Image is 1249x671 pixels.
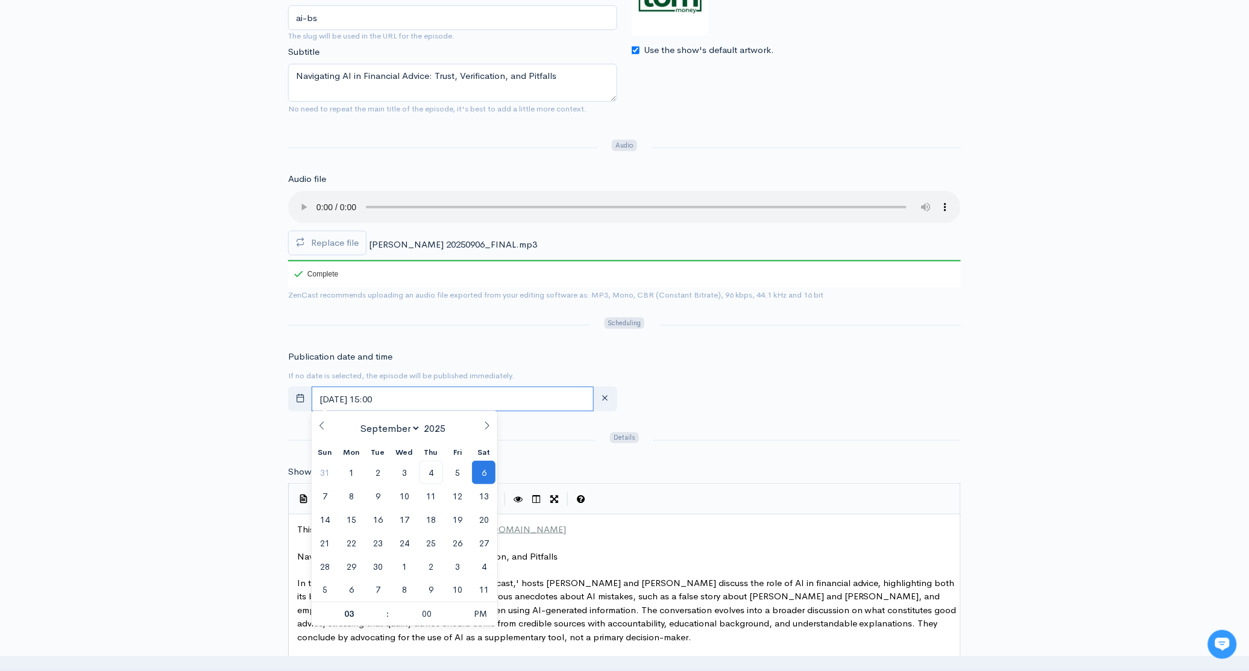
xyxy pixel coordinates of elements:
span: September 11, 2025 [420,484,443,508]
span: September 7, 2025 [313,484,337,508]
i: | [567,493,568,507]
span: September 6, 2025 [472,461,496,484]
span: Replace file [311,237,359,248]
span: September 20, 2025 [472,508,496,531]
span: September 24, 2025 [393,531,417,555]
input: Year [421,422,453,435]
span: : [386,602,389,626]
span: October 10, 2025 [446,578,470,602]
h2: Just let us know if you need anything and we'll be happy to help! 🙂 [18,80,223,138]
span: Wed [391,449,418,457]
input: Hour [312,602,386,626]
button: Insert Show Notes Template [295,489,313,507]
span: September 13, 2025 [472,484,496,508]
span: September 2, 2025 [367,461,390,484]
span: Scheduling [605,317,644,329]
span: September 10, 2025 [393,484,417,508]
input: title-of-episode [288,5,617,30]
span: September 8, 2025 [340,484,363,508]
span: September 25, 2025 [420,531,443,555]
span: October 4, 2025 [472,555,496,578]
span: August 31, 2025 [313,461,337,484]
textarea: Navigating AI in Financial Advice: Trust, Verification, and Pitfalls [288,64,617,102]
span: September 19, 2025 [446,508,470,531]
small: No need to repeat the main title of the episode, it's best to add a little more context. [288,104,587,114]
span: September 4, 2025 [420,461,443,484]
button: toggle [288,387,313,411]
input: Minute [389,602,464,626]
span: October 3, 2025 [446,555,470,578]
button: Toggle Side by Side [527,490,546,508]
span: October 1, 2025 [393,555,417,578]
span: Navigating AI in Financial Advice: Trust, Verification, and Pitfalls [297,551,558,562]
span: September 26, 2025 [446,531,470,555]
span: September 5, 2025 [446,461,470,484]
span: September 22, 2025 [340,531,363,555]
span: Sat [471,449,497,457]
span: Click to toggle [464,602,497,626]
small: The slug will be used in the URL for the episode. [288,30,617,42]
span: October 7, 2025 [367,578,390,602]
span: October 6, 2025 [340,578,363,602]
span: New conversation [78,167,145,176]
span: September 21, 2025 [313,531,337,555]
span: September 12, 2025 [446,484,470,508]
button: Toggle Preview [509,490,527,508]
span: September 23, 2025 [367,531,390,555]
span: September 3, 2025 [393,461,417,484]
span: In this episode of the 'Thoughts and Money Podcast,' hosts [PERSON_NAME] and [PERSON_NAME] discus... [297,578,959,643]
label: Publication date and time [288,350,392,364]
span: September 17, 2025 [393,508,417,531]
input: Search articles [35,226,215,251]
label: Use the show's default artwork. [644,43,774,57]
i: | [505,493,506,507]
h1: Hi 👋 [18,58,223,78]
span: September 14, 2025 [313,508,337,531]
div: 100% [288,260,961,261]
span: September 29, 2025 [340,555,363,578]
button: Toggle Fullscreen [546,490,564,508]
span: Tue [365,449,391,457]
span: September 28, 2025 [313,555,337,578]
span: September 1, 2025 [340,461,363,484]
span: September 16, 2025 [367,508,390,531]
small: ZenCast recommends uploading an audio file exported from your editing software as: MP3, Mono, CBR... [288,290,823,300]
small: If no date is selected, the episode will be published immediately. [288,370,514,381]
span: September 27, 2025 [472,531,496,555]
span: [PERSON_NAME] 20250906_FINAL.mp3 [369,239,537,250]
div: Complete [288,260,341,288]
iframe: gist-messenger-bubble-iframe [1208,630,1237,659]
button: Markdown Guide [572,490,590,508]
span: October 8, 2025 [393,578,417,602]
span: Details [610,432,638,444]
button: clear [593,387,617,411]
label: Show notes [288,465,337,479]
label: Subtitle [288,45,319,59]
div: Complete [294,270,338,278]
span: October 11, 2025 [472,578,496,602]
span: Fri [444,449,471,457]
span: Mon [338,449,365,457]
span: September 9, 2025 [367,484,390,508]
select: Month [356,422,421,435]
span: Sun [312,449,338,457]
span: September 18, 2025 [420,508,443,531]
span: September 30, 2025 [367,555,390,578]
span: Audio [612,140,637,151]
span: Thu [418,449,444,457]
button: New conversation [19,160,222,184]
span: September 15, 2025 [340,508,363,531]
span: October 2, 2025 [420,555,443,578]
span: This week's blogpost - [297,523,566,535]
label: Audio file [288,172,326,186]
span: October 5, 2025 [313,578,337,602]
p: Find an answer quickly [16,207,225,221]
span: October 9, 2025 [420,578,443,602]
